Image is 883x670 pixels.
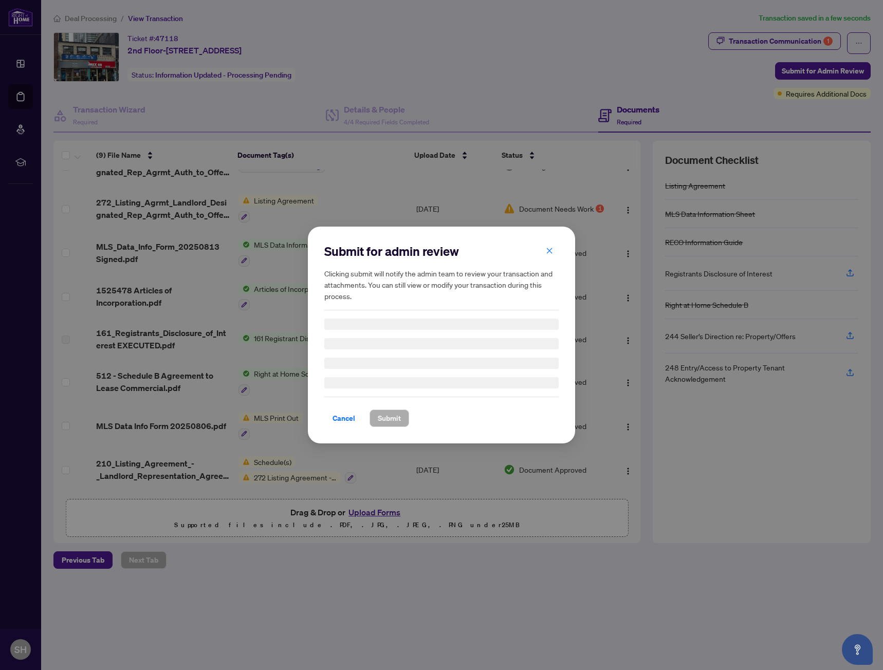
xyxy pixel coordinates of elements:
button: Open asap [842,634,873,665]
button: Cancel [324,410,363,427]
h5: Clicking submit will notify the admin team to review your transaction and attachments. You can st... [324,268,559,302]
button: Submit [370,410,409,427]
h2: Submit for admin review [324,243,559,259]
span: Cancel [333,410,355,426]
span: close [546,247,553,254]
